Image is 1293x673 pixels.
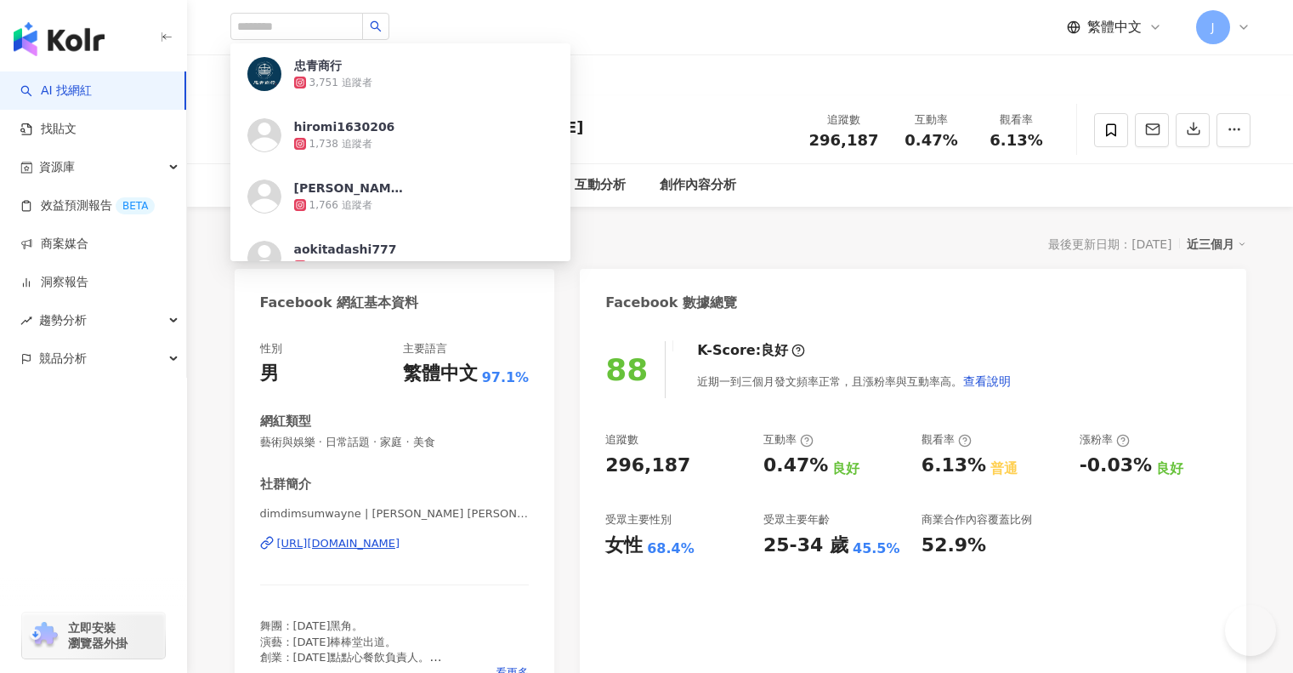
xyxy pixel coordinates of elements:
[697,341,805,360] div: K-Score :
[358,68,402,92] div: 29.6萬
[905,132,957,149] span: 0.47%
[1080,453,1152,479] div: -0.03%
[809,111,879,128] div: 追蹤數
[260,341,282,356] div: 性別
[763,533,848,559] div: 25-34 歲
[320,64,415,96] button: 29.6萬
[1080,432,1130,448] div: 漲粉率
[647,539,695,558] div: 68.4%
[962,364,1012,398] button: 查看說明
[1048,237,1171,251] div: 最後更新日期：[DATE]
[605,432,638,448] div: 追蹤數
[277,536,400,551] div: [URL][DOMAIN_NAME]
[20,236,88,253] a: 商案媒合
[763,453,828,479] div: 0.47%
[605,512,672,528] div: 受眾主要性別
[20,315,32,327] span: rise
[761,341,788,360] div: 良好
[832,459,859,478] div: 良好
[482,368,530,387] span: 97.1%
[922,453,986,479] div: 6.13%
[260,476,311,493] div: 社群簡介
[899,111,964,128] div: 互動率
[39,301,87,339] span: 趨勢分析
[422,64,500,96] button: 4,490
[763,512,830,528] div: 受眾主要年齡
[490,175,541,196] div: 相似網紅
[1187,233,1246,255] div: 近三個月
[20,274,88,291] a: 洞察報告
[260,68,298,92] div: 14.4萬
[260,506,530,522] span: dimdimsumwayne | [PERSON_NAME] [PERSON_NAME] | dimdimsumwayne
[20,197,155,214] a: 效益預測報告BETA
[605,352,648,387] div: 88
[260,435,530,450] span: 藝術與娛樂 · 日常話題 · 家庭 · 美食
[20,121,77,138] a: 找貼文
[260,413,311,431] div: 網紅類型
[922,512,1032,528] div: 商業合作內容覆蓋比例
[452,68,486,92] div: 4,490
[1211,18,1214,37] span: J
[922,533,986,559] div: 52.9%
[22,613,165,659] a: chrome extension立即安裝 瀏覽器外掛
[1156,459,1183,478] div: 良好
[660,175,736,196] div: 創作內容分析
[260,294,419,312] div: Facebook 網紅基本資料
[392,175,456,196] div: 合作與價值
[20,83,92,100] a: searchAI 找網紅
[14,22,105,56] img: logo
[68,620,128,651] span: 立即安裝 瀏覽器外掛
[1087,18,1142,37] span: 繁體中文
[230,105,281,156] img: KOL Avatar
[605,294,737,312] div: Facebook 數據總覽
[260,536,530,551] a: [URL][DOMAIN_NAME]
[697,364,1012,398] div: 近期一到三個月發文頻率正常，且漲粉率與互動率高。
[403,361,478,387] div: 繁體中文
[230,64,312,96] button: 14.4萬
[294,117,584,138] div: [PERSON_NAME] [PERSON_NAME]
[39,339,87,378] span: 競品分析
[307,175,358,196] div: 受眾分析
[260,361,279,387] div: 男
[575,175,626,196] div: 互動分析
[809,131,879,149] span: 296,187
[247,175,273,196] div: 總覽
[27,622,60,649] img: chrome extension
[853,539,900,558] div: 45.5%
[39,148,75,186] span: 資源庫
[1225,605,1276,656] iframe: Help Scout Beacon - Open
[763,432,814,448] div: 互動率
[370,20,382,32] span: search
[990,459,1018,478] div: 普通
[963,374,1011,388] span: 查看說明
[403,341,447,356] div: 主要語言
[235,232,269,256] div: 總覽
[984,111,1049,128] div: 觀看率
[922,432,972,448] div: 觀看率
[990,132,1042,149] span: 6.13%
[605,453,690,479] div: 296,187
[605,533,643,559] div: 女性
